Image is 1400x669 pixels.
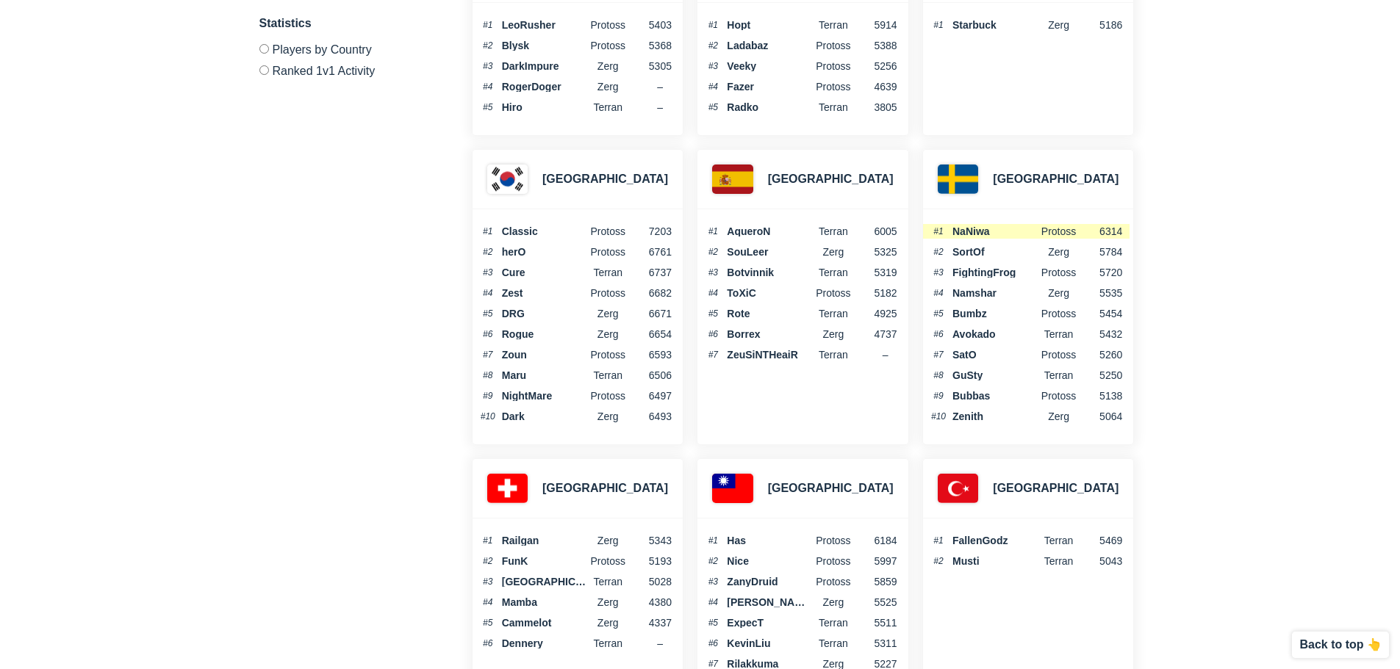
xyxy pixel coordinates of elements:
span: 6497 [629,391,672,401]
span: #3 [705,62,721,70]
span: Zest [502,288,587,298]
span: #10 [480,412,496,421]
span: ToXiC [727,288,812,298]
span: 5454 [1080,308,1122,319]
span: #7 [705,659,721,668]
span: RogerDoger [502,82,587,92]
span: Terran [586,267,629,278]
span: Protoss [812,40,855,51]
span: Railgan [502,535,587,546]
span: #8 [930,371,947,380]
span: AqueroN [727,226,812,236]
h3: [GEOGRAPHIC_DATA] [542,480,668,497]
span: Dark [502,411,587,422]
span: 5186 [1080,20,1122,30]
span: #1 [930,21,947,29]
span: Protoss [812,576,855,587]
span: protoss [586,350,629,360]
span: 5720 [1080,267,1122,278]
span: SatO [952,350,1038,360]
span: Protoss [812,556,855,566]
span: 5311 [855,638,897,648]
span: #5 [480,618,496,627]
span: Zerg [812,597,855,607]
input: Players by Country [259,44,269,54]
span: 5227 [855,659,897,669]
span: Zerg [586,535,629,546]
span: Has [727,535,812,546]
span: #2 [480,247,496,256]
h3: [GEOGRAPHIC_DATA] [993,480,1119,497]
span: 5914 [855,20,897,30]
span: terran [1038,535,1080,546]
span: #5 [705,103,721,112]
span: Protoss [1038,226,1080,236]
span: #6 [480,330,496,339]
span: #4 [480,598,496,607]
h3: [GEOGRAPHIC_DATA] [542,170,668,188]
span: #3 [480,268,496,277]
span: 6761 [629,247,672,257]
span: Rote [727,308,812,319]
span: ZeuSiNTHeaiR [727,350,812,360]
span: Zerg [586,597,629,607]
span: – [657,81,663,93]
span: FunK [502,556,587,566]
span: DRG [502,308,587,319]
span: Zerg [1038,20,1080,30]
span: Protoss [586,556,629,566]
span: #6 [930,330,947,339]
span: 5388 [855,40,897,51]
span: 5028 [629,576,672,587]
span: protoss [812,535,855,546]
span: #2 [930,247,947,256]
span: 5325 [855,247,897,257]
span: 5859 [855,576,897,587]
h3: [GEOGRAPHIC_DATA] [768,170,894,188]
span: #7 [705,350,721,359]
span: #3 [930,268,947,277]
span: 5305 [629,61,672,71]
span: Protoss [586,391,629,401]
span: 6737 [629,267,672,278]
span: herO [502,247,587,257]
span: Zerg [586,61,629,71]
span: 6682 [629,288,672,298]
span: 4380 [629,597,672,607]
span: 6671 [629,308,672,319]
span: Protoss [586,247,629,257]
span: NaNiwa [952,226,1038,236]
span: 6654 [629,329,672,339]
span: #5 [705,309,721,318]
span: Zerg [586,411,629,422]
span: Protoss [1038,267,1080,278]
span: #2 [705,247,721,256]
span: #7 [480,350,496,359]
span: 6314 [1080,226,1122,236]
span: Botvinnik [727,267,812,278]
span: #4 [705,598,721,607]
span: – [883,349,889,361]
span: 4639 [855,82,897,92]
span: Protoss [812,61,855,71]
span: #5 [480,309,496,318]
span: Hiro [502,102,587,112]
span: Terran [586,638,629,648]
h3: Statistics [259,15,436,32]
span: Musti [952,556,1038,566]
span: Terran [586,102,629,112]
span: Protoss [812,288,855,298]
span: Rogue [502,329,587,339]
span: KevinLiu [727,638,812,648]
span: #1 [930,536,947,545]
span: Terran [812,267,855,278]
span: Zerg [586,82,629,92]
span: #5 [705,618,721,627]
span: 5368 [629,40,672,51]
span: Terran [812,350,855,360]
span: 5256 [855,61,897,71]
span: 5193 [629,556,672,566]
span: Veeky [727,61,812,71]
span: 5319 [855,267,897,278]
span: SortOf [952,247,1038,257]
